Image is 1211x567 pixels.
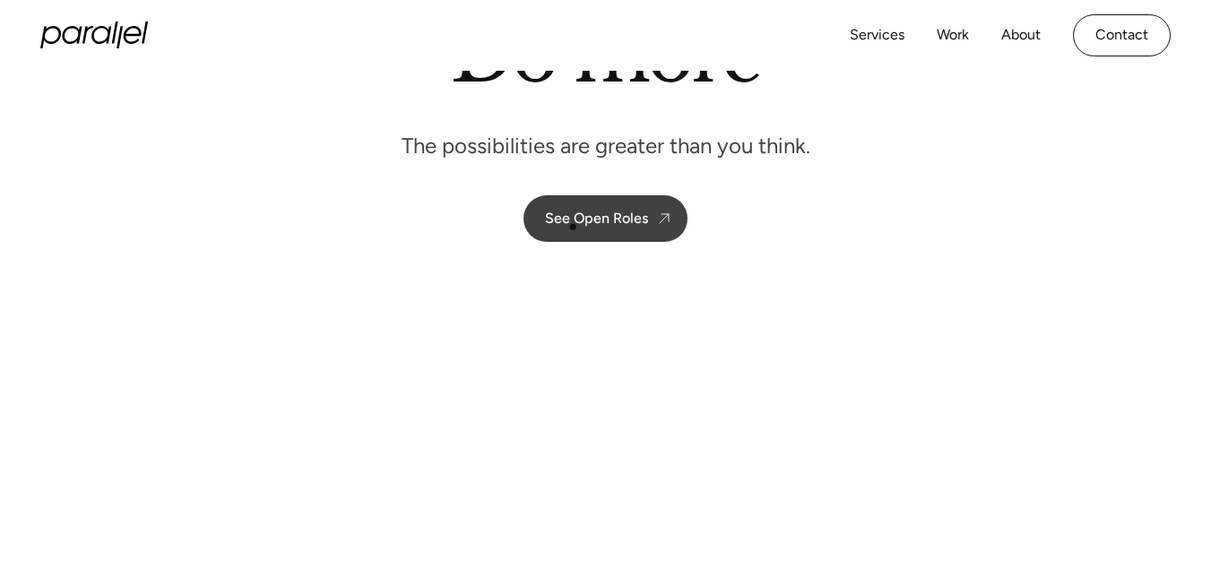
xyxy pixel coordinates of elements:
a: About [1001,22,1041,48]
div: See Open Roles [545,210,648,227]
h1: Do more [451,13,760,99]
a: Work [937,22,969,48]
p: The possibilities are greater than you think. [402,132,810,159]
a: See Open Roles [523,195,688,242]
a: home [40,21,148,48]
a: Contact [1073,14,1171,56]
a: Services [850,22,904,48]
